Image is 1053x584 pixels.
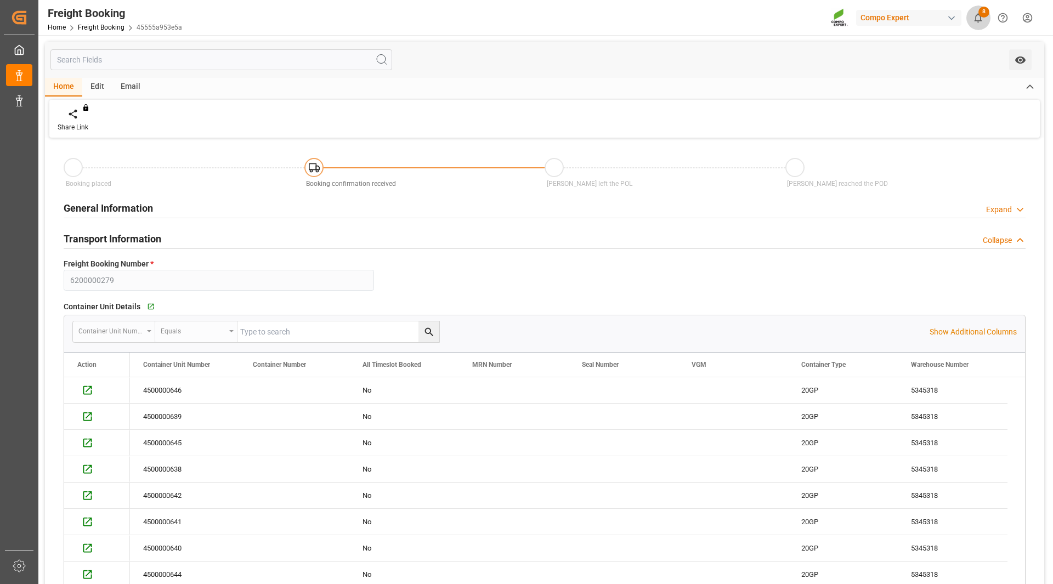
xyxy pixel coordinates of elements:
[801,509,885,535] div: 20GP
[66,180,111,188] span: Booking placed
[472,361,512,368] span: MRN Number
[253,361,306,368] span: Container Number
[64,258,154,270] span: Freight Booking Number
[130,483,1007,509] div: Press SPACE to select this row.
[898,509,1007,535] div: 5345318
[77,361,97,368] div: Action
[801,430,885,456] div: 20GP
[801,457,885,482] div: 20GP
[363,483,446,508] div: No
[911,361,969,368] span: Warehouse Number
[363,509,446,535] div: No
[1009,49,1032,70] button: open menu
[801,378,885,403] div: 20GP
[130,404,1007,430] div: Press SPACE to select this row.
[78,324,143,336] div: Container Unit Number
[801,361,846,368] span: Container Type
[418,321,439,342] button: search button
[143,361,210,368] span: Container Unit Number
[64,483,130,509] div: Press SPACE to select this row.
[898,456,1007,482] div: 5345318
[64,456,130,483] div: Press SPACE to select this row.
[64,231,161,246] h2: Transport Information
[898,404,1007,429] div: 5345318
[130,509,1007,535] div: Press SPACE to select this row.
[130,535,1007,562] div: Press SPACE to select this row.
[582,361,619,368] span: Seal Number
[64,430,130,456] div: Press SPACE to select this row.
[801,483,885,508] div: 20GP
[363,404,446,429] div: No
[78,24,124,31] a: Freight Booking
[48,5,182,21] div: Freight Booking
[363,361,421,368] span: All Timeslot Booked
[130,509,240,535] div: 4500000641
[130,456,240,482] div: 4500000638
[898,377,1007,403] div: 5345318
[363,457,446,482] div: No
[978,7,989,18] span: 8
[237,321,439,342] input: Type to search
[64,201,153,216] h2: General Information
[155,321,237,342] button: open menu
[898,430,1007,456] div: 5345318
[856,10,961,26] div: Compo Expert
[983,235,1012,246] div: Collapse
[966,5,990,30] button: show 8 new notifications
[986,204,1012,216] div: Expand
[787,180,888,188] span: [PERSON_NAME] reached the POD
[130,377,240,403] div: 4500000646
[898,483,1007,508] div: 5345318
[130,535,240,561] div: 4500000640
[130,483,240,508] div: 4500000642
[130,377,1007,404] div: Press SPACE to select this row.
[82,78,112,97] div: Edit
[363,536,446,561] div: No
[64,301,140,313] span: Container Unit Details
[64,509,130,535] div: Press SPACE to select this row.
[930,326,1017,338] p: Show Additional Columns
[50,49,392,70] input: Search Fields
[64,377,130,404] div: Press SPACE to select this row.
[856,7,966,28] button: Compo Expert
[363,378,446,403] div: No
[801,404,885,429] div: 20GP
[306,180,396,188] span: Booking confirmation received
[130,404,240,429] div: 4500000639
[898,535,1007,561] div: 5345318
[130,456,1007,483] div: Press SPACE to select this row.
[831,8,848,27] img: Screenshot%202023-09-29%20at%2010.02.21.png_1712312052.png
[64,535,130,562] div: Press SPACE to select this row.
[990,5,1015,30] button: Help Center
[130,430,240,456] div: 4500000645
[130,430,1007,456] div: Press SPACE to select this row.
[45,78,82,97] div: Home
[112,78,149,97] div: Email
[363,430,446,456] div: No
[692,361,706,368] span: VGM
[801,536,885,561] div: 20GP
[161,324,225,336] div: Equals
[73,321,155,342] button: open menu
[64,404,130,430] div: Press SPACE to select this row.
[547,180,632,188] span: [PERSON_NAME] left the POL
[48,24,66,31] a: Home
